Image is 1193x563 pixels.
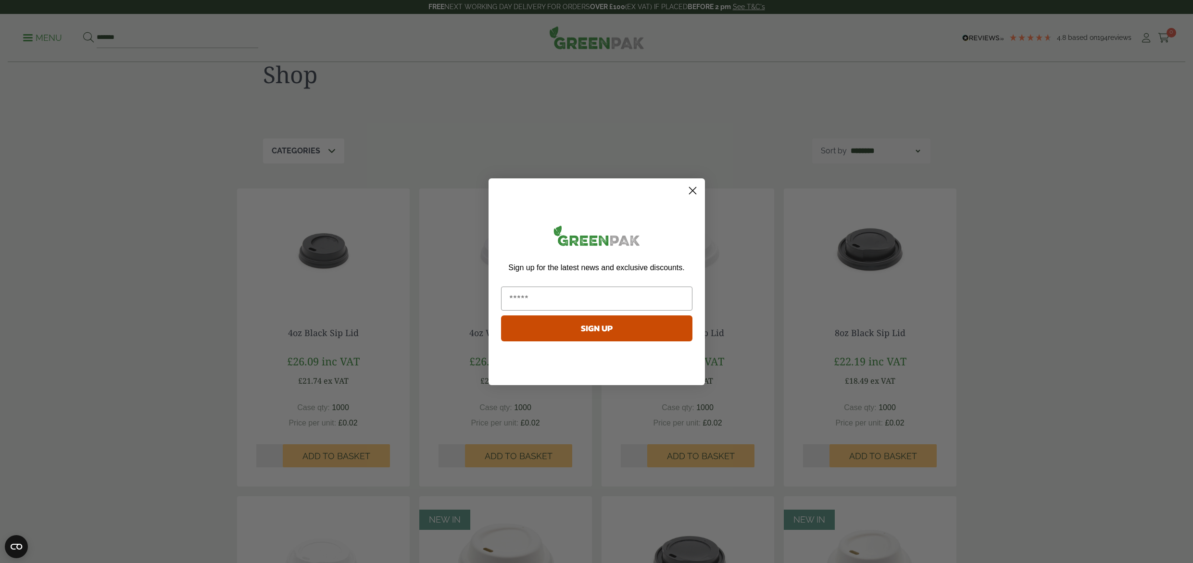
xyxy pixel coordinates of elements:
[508,263,684,272] span: Sign up for the latest news and exclusive discounts.
[501,315,692,341] button: SIGN UP
[501,222,692,254] img: greenpak_logo
[5,535,28,558] button: Open CMP widget
[501,287,692,311] input: Email
[684,182,701,199] button: Close dialog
